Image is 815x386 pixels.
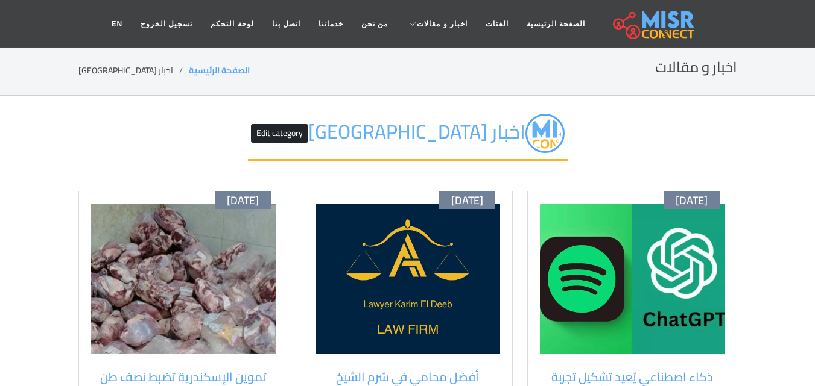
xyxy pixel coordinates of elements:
button: Edit category [251,124,308,143]
span: [DATE] [227,194,259,207]
h2: اخبار و مقالات [655,59,737,76]
a: الصفحة الرئيسية [518,13,594,36]
img: واجهة دردشة ChatGPT تعرض اقتراحات موسيقية من Spotify بناءً على طلب المستخدم [540,204,725,354]
li: اخبار [GEOGRAPHIC_DATA] [78,64,189,77]
img: main.misr_connect [613,9,694,39]
a: اخبار و مقالات [397,13,477,36]
a: لوحة التحكم [201,13,262,36]
a: أفضل محامي في شرم الشيخ [322,370,494,384]
a: الصفحة الرئيسية [189,63,250,78]
span: [DATE] [676,194,708,207]
img: ضبط لحوم فاسدة في الإسكندرية قبل توزيعها على الأسواق [91,204,276,354]
a: اتصل بنا [263,13,309,36]
a: EN [102,13,132,36]
a: الفئات [477,13,518,36]
span: [DATE] [451,194,483,207]
a: خدماتنا [309,13,352,36]
a: تسجيل الخروج [132,13,201,36]
img: Jffy6wOTz3TJaCfdu8D1.png [525,114,565,153]
span: اخبار و مقالات [417,19,468,30]
h2: اخبار [GEOGRAPHIC_DATA] [248,114,568,161]
a: من نحن [352,13,397,36]
img: كريم الديب هو محامي بالنقض مصري [316,204,500,354]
